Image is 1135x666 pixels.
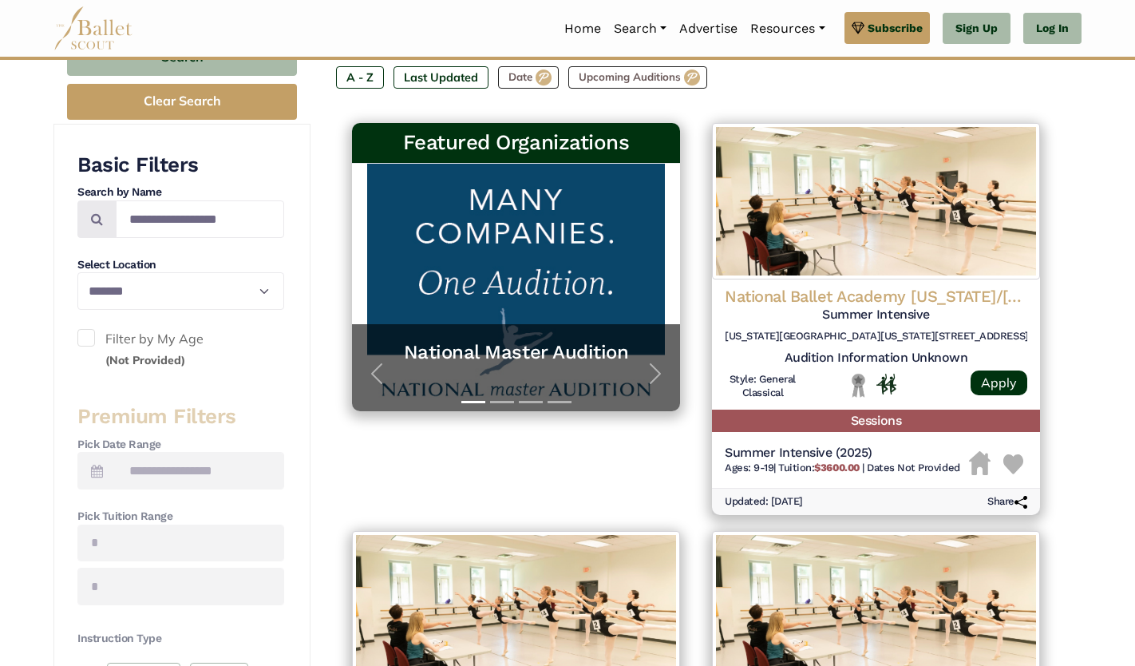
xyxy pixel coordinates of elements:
span: Ages: 9-19 [725,462,773,474]
img: In Person [876,374,896,394]
a: Apply [971,371,1027,395]
a: Sign Up [943,13,1010,45]
button: Clear Search [67,84,297,120]
span: Tuition: [778,462,862,474]
a: Subscribe [844,12,930,44]
button: Slide 4 [548,393,571,411]
a: Search [607,12,673,46]
h5: Audition Information Unknown [725,350,1027,367]
label: Date [498,66,559,89]
span: Subscribe [868,19,923,37]
label: Filter by My Age [77,329,284,370]
h6: Updated: [DATE] [725,495,803,509]
a: Log In [1023,13,1082,45]
input: Search by names... [116,200,284,238]
h6: [US_STATE][GEOGRAPHIC_DATA][US_STATE][STREET_ADDRESS] [725,330,1027,343]
a: National Master Audition [368,340,664,365]
h6: Style: General Classical [725,373,801,400]
h4: Select Location [77,257,284,273]
button: Slide 1 [461,393,485,411]
h4: Instruction Type [77,631,284,647]
h4: National Ballet Academy [US_STATE]/[GEOGRAPHIC_DATA] [725,286,1027,307]
b: $3600.00 [814,462,859,474]
label: Upcoming Auditions [568,66,707,89]
h4: Pick Tuition Range [77,509,284,525]
img: Logo [712,123,1040,279]
a: Resources [744,12,831,46]
h5: Sessions [712,410,1040,433]
h4: Search by Name [77,184,284,200]
label: Last Updated [393,66,488,89]
h3: Premium Filters [77,403,284,430]
button: Slide 2 [490,393,514,411]
label: A - Z [336,66,384,89]
img: Heart [1003,454,1023,474]
small: (Not Provided) [105,353,185,367]
h5: Summer Intensive (2025) [725,445,960,462]
h3: Featured Organizations [365,129,667,157]
h6: Share [987,495,1027,509]
h6: | | [725,462,960,475]
img: gem.svg [852,19,864,37]
span: Dates Not Provided [867,462,959,474]
button: Slide 3 [519,393,543,411]
h5: Summer Intensive [725,307,1027,323]
a: Home [558,12,607,46]
h3: Basic Filters [77,152,284,179]
img: Housing Unavailable [969,451,991,475]
h4: Pick Date Range [77,437,284,453]
a: Advertise [673,12,744,46]
img: Local [848,373,868,398]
